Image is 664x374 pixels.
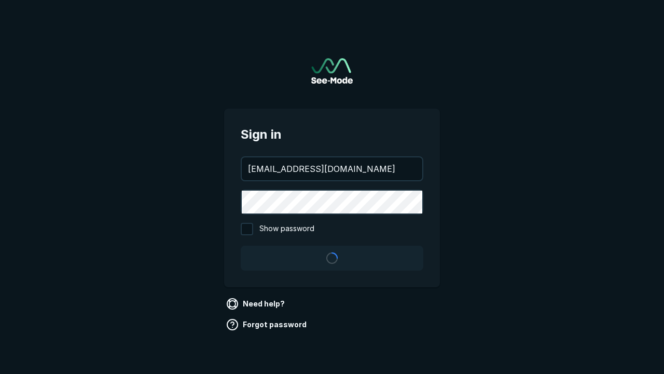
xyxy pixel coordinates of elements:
a: Forgot password [224,316,311,333]
img: See-Mode Logo [311,58,353,84]
input: your@email.com [242,157,422,180]
span: Sign in [241,125,423,144]
a: Go to sign in [311,58,353,84]
span: Show password [259,223,314,235]
a: Need help? [224,296,289,312]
